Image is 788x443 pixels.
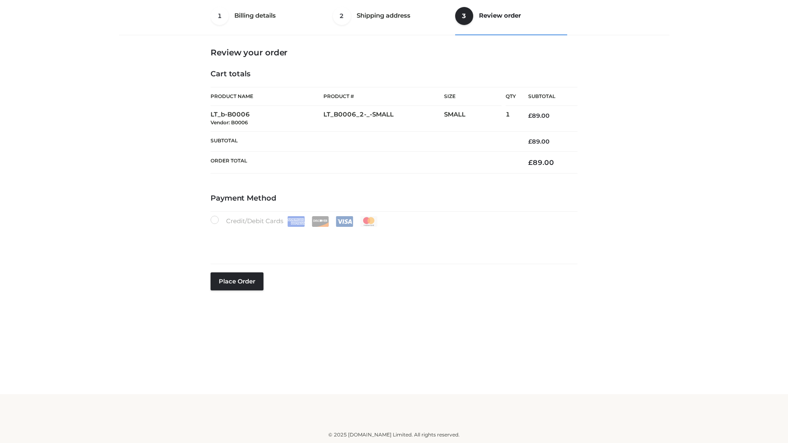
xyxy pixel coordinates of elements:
img: Discover [312,216,329,227]
h4: Payment Method [211,194,577,203]
th: Qty [506,87,516,106]
td: 1 [506,106,516,132]
iframe: Secure payment input frame [209,225,576,255]
td: LT_b-B0006 [211,106,323,132]
td: LT_B0006_2-_-SMALL [323,106,444,132]
img: Mastercard [360,216,378,227]
span: £ [528,138,532,145]
bdi: 89.00 [528,112,550,119]
th: Product # [323,87,444,106]
span: £ [528,112,532,119]
th: Order Total [211,152,516,174]
span: £ [528,158,533,167]
img: Amex [287,216,305,227]
button: Place order [211,272,263,290]
bdi: 89.00 [528,158,554,167]
bdi: 89.00 [528,138,550,145]
div: © 2025 [DOMAIN_NAME] Limited. All rights reserved. [122,431,666,439]
th: Size [444,87,502,106]
th: Product Name [211,87,323,106]
th: Subtotal [211,131,516,151]
th: Subtotal [516,87,577,106]
h4: Cart totals [211,70,577,79]
small: Vendor: B0006 [211,119,248,126]
td: SMALL [444,106,506,132]
h3: Review your order [211,48,577,57]
label: Credit/Debit Cards [211,216,378,227]
img: Visa [336,216,353,227]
